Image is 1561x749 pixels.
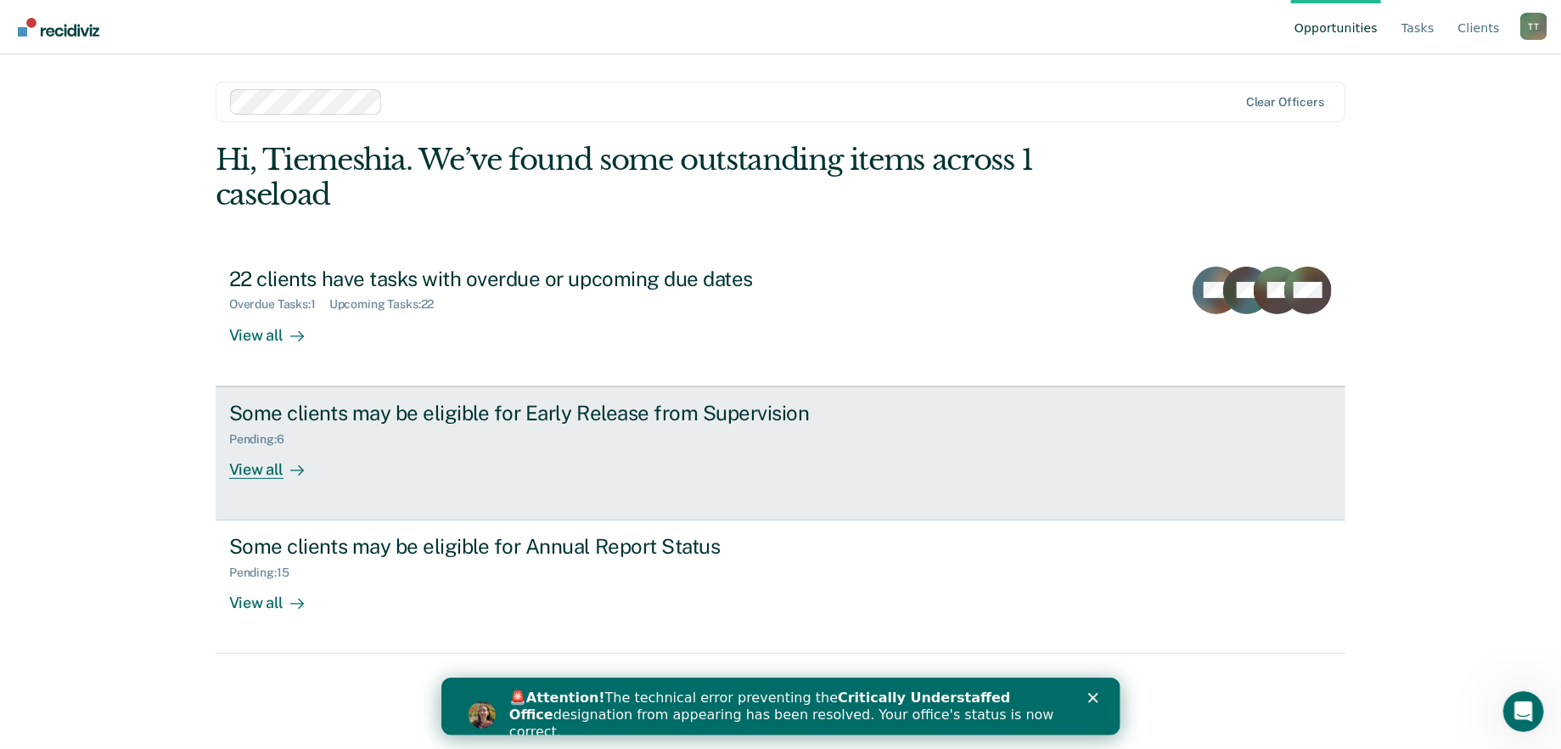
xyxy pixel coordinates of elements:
[1246,95,1324,110] div: Clear officers
[1520,13,1547,40] div: T T
[68,12,570,45] b: Critically Understaffed Office
[229,566,303,580] div: Pending : 15
[441,678,1120,735] iframe: Intercom live chat banner
[229,446,324,479] div: View all
[1520,13,1547,40] button: Profile dropdown button
[216,521,1345,654] a: Some clients may be eligible for Annual Report StatusPending:15View all
[229,580,324,613] div: View all
[18,18,99,37] img: Recidiviz
[216,253,1345,386] a: 22 clients have tasks with overdue or upcoming due datesOverdue Tasks:1Upcoming Tasks:22View all
[229,432,298,447] div: Pending : 6
[229,267,825,291] div: 22 clients have tasks with overdue or upcoming due dates
[229,534,825,559] div: Some clients may be eligible for Annual Report Status
[85,12,164,28] b: Attention!
[229,401,825,425] div: Some clients may be eligible for Early Release from Supervision
[1503,691,1544,732] iframe: Intercom live chat
[216,386,1345,521] a: Some clients may be eligible for Early Release from SupervisionPending:6View all
[229,297,329,312] div: Overdue Tasks : 1
[647,15,664,25] div: Close
[329,297,448,312] div: Upcoming Tasks : 22
[216,143,1120,212] div: Hi, Tiemeshia. We’ve found some outstanding items across 1 caseload
[68,12,625,63] div: 🚨 The technical error preventing the designation from appearing has been resolved. Your office's ...
[229,312,324,345] div: View all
